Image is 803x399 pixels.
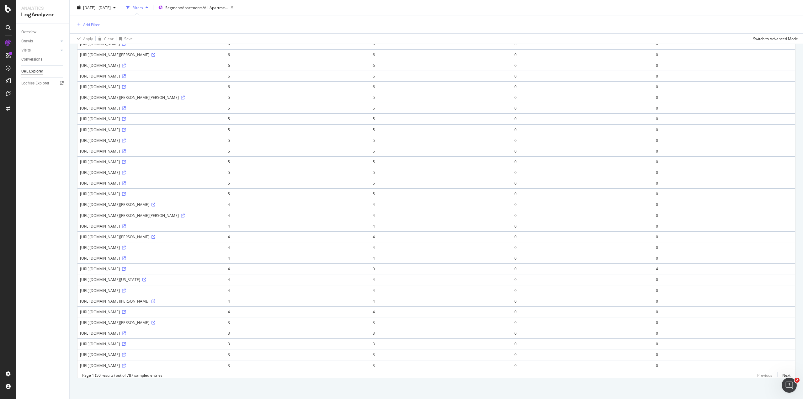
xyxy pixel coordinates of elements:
div: [URL][DOMAIN_NAME] [80,224,223,229]
td: 0 [512,49,654,60]
td: 0 [653,92,795,103]
td: 5 [225,156,370,167]
td: 0 [512,349,654,360]
td: 0 [512,317,654,328]
td: 5 [225,113,370,124]
td: 5 [370,156,512,167]
td: 3 [370,317,512,328]
td: 5 [370,188,512,199]
td: 4 [370,253,512,263]
div: [URL][DOMAIN_NAME] [80,191,223,197]
div: Apply [83,36,93,41]
td: 4 [225,231,370,242]
td: 0 [653,231,795,242]
a: Crawls [21,38,59,45]
td: 3 [225,338,370,349]
td: 0 [653,296,795,306]
td: 0 [653,221,795,231]
td: 0 [653,285,795,296]
td: 0 [653,349,795,360]
td: 0 [512,188,654,199]
td: 0 [653,253,795,263]
td: 0 [512,296,654,306]
td: 4 [370,210,512,221]
div: [URL][DOMAIN_NAME] [80,309,223,315]
td: 5 [370,92,512,103]
td: 5 [225,167,370,178]
div: [URL][DOMAIN_NAME] [80,256,223,261]
div: Overview [21,29,36,35]
div: Crawls [21,38,33,45]
td: 0 [512,263,654,274]
td: 0 [653,178,795,188]
td: 4 [225,285,370,296]
div: [URL][DOMAIN_NAME] [80,84,223,89]
td: 5 [225,92,370,103]
button: Add Filter [75,21,100,28]
a: Visits [21,47,59,54]
button: Segment:Apartments/All-Apartments [156,3,236,13]
td: 6 [370,81,512,92]
iframe: Intercom live chat [782,378,797,393]
td: 0 [512,60,654,71]
div: [URL][DOMAIN_NAME][US_STATE] [80,277,223,282]
td: 0 [512,338,654,349]
div: Clear [104,36,114,41]
div: [URL][DOMAIN_NAME][PERSON_NAME][PERSON_NAME] [80,213,223,218]
td: 4 [653,263,795,274]
div: LogAnalyzer [21,11,64,19]
div: [URL][DOMAIN_NAME] [80,138,223,143]
td: 4 [225,274,370,285]
td: 5 [225,188,370,199]
td: 0 [370,263,512,274]
td: 0 [653,156,795,167]
td: 0 [653,274,795,285]
td: 0 [512,285,654,296]
td: 3 [370,360,512,371]
button: Clear [96,34,114,44]
td: 0 [653,199,795,210]
td: 0 [512,113,654,124]
td: 0 [653,242,795,253]
div: Add Filter [83,22,100,27]
td: 4 [225,210,370,221]
div: [URL][DOMAIN_NAME] [80,159,223,164]
td: 6 [225,49,370,60]
div: [URL][DOMAIN_NAME] [80,181,223,186]
td: 6 [225,60,370,71]
td: 0 [653,188,795,199]
td: 6 [225,81,370,92]
td: 3 [225,349,370,360]
span: Segment: Apartments/All-Apartments [165,5,228,10]
div: Conversions [21,56,42,63]
td: 0 [512,231,654,242]
td: 5 [370,146,512,156]
td: 0 [512,167,654,178]
td: 0 [512,124,654,135]
td: 0 [512,210,654,221]
td: 0 [512,178,654,188]
div: [URL][DOMAIN_NAME] [80,116,223,121]
div: URL Explorer [21,68,43,75]
div: [URL][DOMAIN_NAME][PERSON_NAME] [80,299,223,304]
td: 0 [512,81,654,92]
td: 0 [512,146,654,156]
td: 5 [370,113,512,124]
td: 0 [512,253,654,263]
div: Logfiles Explorer [21,80,49,87]
a: Overview [21,29,65,35]
div: [URL][DOMAIN_NAME] [80,105,223,111]
td: 5 [225,124,370,135]
div: Switch to Advanced Mode [753,36,798,41]
div: [URL][DOMAIN_NAME] [80,266,223,272]
div: [URL][DOMAIN_NAME] [80,363,223,368]
a: Conversions [21,56,65,63]
div: [URL][DOMAIN_NAME] [80,331,223,336]
td: 4 [225,296,370,306]
td: 4 [225,253,370,263]
td: 6 [370,60,512,71]
td: 4 [225,306,370,317]
td: 0 [653,210,795,221]
td: 0 [653,328,795,338]
div: Visits [21,47,31,54]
